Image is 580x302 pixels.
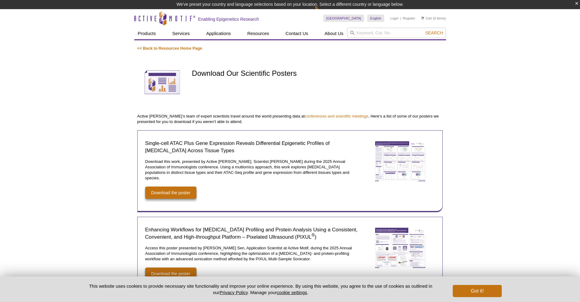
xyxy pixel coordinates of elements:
[305,114,368,118] a: conferences and scientific meetings
[390,16,399,20] a: Login
[425,30,443,35] span: Search
[145,140,358,154] h2: Single-cell ATAC Plus Gene Expression Reveals Differential Epigenetic Profiles of [MEDICAL_DATA] ...
[277,290,307,295] button: cookie settings
[370,223,431,272] img: Enhancing Workflows for Cytokine Profiling and Protein Analysis Using a Consistent, Convenient, a...
[79,283,443,296] p: This website uses cookies to provide necessary site functionality and improve your online experie...
[137,46,202,51] a: << Back to Resources Home Page
[403,16,415,20] a: Register
[145,245,358,262] p: Access this poster presented by [PERSON_NAME] Sen, Application Scientist at Active Motif, during ...
[137,114,443,125] p: Active [PERSON_NAME]’s team of expert scientists travel around the world presenting data at . Her...
[145,187,196,199] a: Download the poster
[202,28,234,39] a: Applications
[311,233,315,237] sup: ®
[321,28,347,39] a: About Us
[315,5,331,19] img: Change Here
[367,15,384,22] a: English
[145,268,196,280] a: Download the poster
[421,16,432,20] a: Cart
[282,28,312,39] a: Contact Us
[244,28,273,39] a: Resources
[323,15,364,22] a: [GEOGRAPHIC_DATA]
[424,30,445,36] button: Search
[145,226,358,241] h2: Enhancing Workflows for [MEDICAL_DATA] Profiling and Protein Analysis Using a Consistent, Conveni...
[370,137,431,188] a: Single-cell ATAC Plus Gene Expression Reveals Differential Epigenetic Profiles of Macrophages Acr...
[145,159,358,181] p: Download this work, presented by Active [PERSON_NAME]. Scientist [PERSON_NAME] during the 2025 An...
[137,57,188,107] img: Scientific Posters
[370,137,431,186] img: Single-cell ATAC Plus Gene Expression Reveals Differential Epigenetic Profiles of Macrophages Acr...
[370,223,431,274] a: Enhancing Workflows for Cytokine Profiling and Protein Analysis Using a Consistent, Convenient, a...
[453,285,501,297] button: Got it!
[421,16,424,19] img: Your Cart
[198,16,259,22] h2: Enabling Epigenetics Research
[347,28,446,38] input: Keyword, Cat. No.
[134,28,160,39] a: Products
[421,15,446,22] li: (0 items)
[220,290,248,295] a: Privacy Policy
[192,69,443,78] h1: Download Our Scientific Posters
[169,28,194,39] a: Services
